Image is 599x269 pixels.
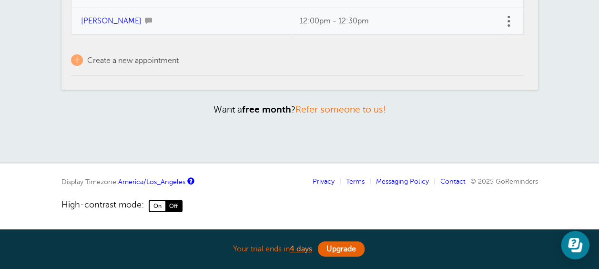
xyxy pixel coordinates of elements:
li: | [365,177,371,186]
a: 4 days [290,245,312,253]
a: Refer someone to us! [295,104,386,114]
td: 12:00pm - 12:30pm [290,8,504,35]
span: Off [165,201,182,211]
span: Create a new appointment [87,56,179,65]
li: | [335,177,341,186]
a: Terms [346,177,365,185]
a: [PERSON_NAME] [81,17,142,25]
span: On [150,201,165,211]
div: Display Timezone: [61,177,193,186]
span: © 2025 GoReminders [470,177,538,185]
a: Messaging Policy [376,177,429,185]
div: Your trial ends in . [61,239,538,259]
a: High-contrast mode: On Off [61,200,538,212]
span: This customer will get reminders via SMS/text for this appointment. (You can hide these icons und... [143,17,152,23]
a: + Create a new appointment [71,54,179,66]
li: | [429,177,436,186]
span: + [71,54,83,66]
a: Contact [440,177,466,185]
a: Upgrade [318,241,365,257]
p: Want a ? [61,104,538,115]
iframe: Resource center [561,231,589,259]
a: America/Los_Angeles [118,178,185,186]
a: Privacy [313,177,335,185]
strong: free month [242,104,291,114]
a: This is the timezone being used to display dates and times to you on this device. Click the timez... [187,178,193,184]
span: High-contrast mode: [61,200,144,212]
